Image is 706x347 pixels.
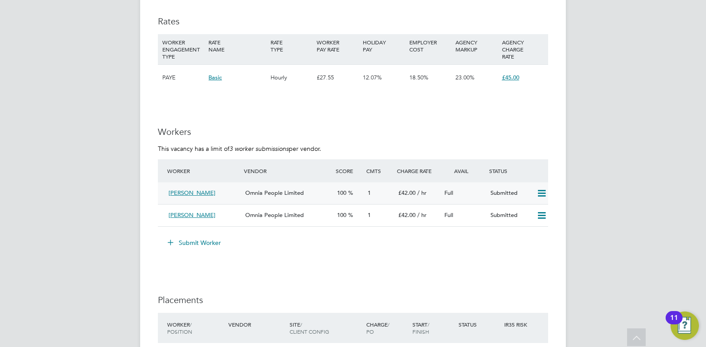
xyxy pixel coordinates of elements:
[671,312,699,340] button: Open Resource Center, 11 new notifications
[410,316,456,339] div: Start
[208,74,222,81] span: Basic
[290,321,329,335] span: / Client Config
[398,189,416,197] span: £42.00
[158,126,548,138] h3: Workers
[268,65,314,91] div: Hourly
[337,189,346,197] span: 100
[502,316,533,332] div: IR35 Risk
[417,189,427,197] span: / hr
[670,318,678,329] div: 11
[245,211,304,219] span: Omnia People Limited
[245,189,304,197] span: Omnia People Limited
[337,211,346,219] span: 100
[444,211,453,219] span: Full
[366,321,389,335] span: / PO
[165,163,242,179] div: Worker
[487,186,533,201] div: Submitted
[160,65,206,91] div: PAYE
[444,189,453,197] span: Full
[455,74,475,81] span: 23.00%
[409,74,428,81] span: 18.50%
[453,34,499,57] div: AGENCY MARKUP
[364,163,395,179] div: Cmts
[487,163,548,179] div: Status
[500,34,546,64] div: AGENCY CHARGE RATE
[229,145,289,153] em: 3 worker submissions
[158,294,548,306] h3: Placements
[456,316,502,332] div: Status
[161,236,228,250] button: Submit Worker
[268,34,314,57] div: RATE TYPE
[169,189,216,197] span: [PERSON_NAME]
[368,211,371,219] span: 1
[502,74,519,81] span: £45.00
[417,211,427,219] span: / hr
[314,34,361,57] div: WORKER PAY RATE
[165,316,226,339] div: Worker
[363,74,382,81] span: 12.07%
[226,316,287,332] div: Vendor
[206,34,268,57] div: RATE NAME
[398,211,416,219] span: £42.00
[412,321,429,335] span: / Finish
[169,211,216,219] span: [PERSON_NAME]
[158,16,548,27] h3: Rates
[158,145,548,153] p: This vacancy has a limit of per vendor.
[361,34,407,57] div: HOLIDAY PAY
[160,34,206,64] div: WORKER ENGAGEMENT TYPE
[368,189,371,197] span: 1
[441,163,487,179] div: Avail
[287,316,364,339] div: Site
[364,316,410,339] div: Charge
[333,163,364,179] div: Score
[395,163,441,179] div: Charge Rate
[487,208,533,223] div: Submitted
[407,34,453,57] div: EMPLOYER COST
[242,163,333,179] div: Vendor
[167,321,192,335] span: / Position
[314,65,361,91] div: £27.55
